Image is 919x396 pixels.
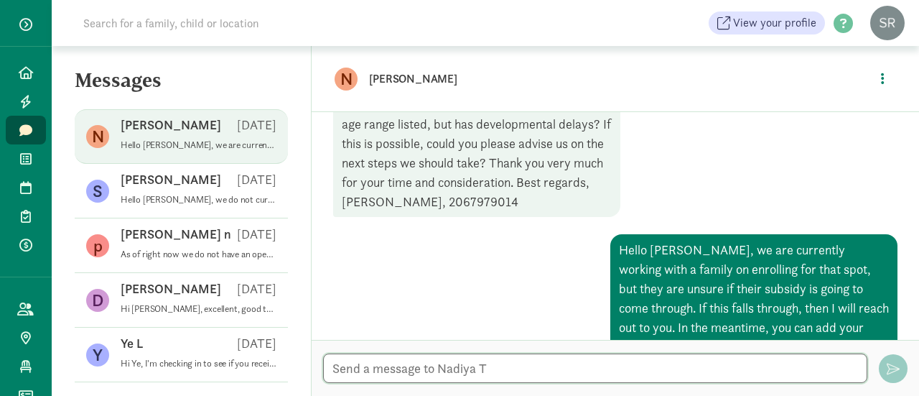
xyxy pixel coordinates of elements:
[86,180,109,203] figure: S
[369,69,821,89] p: [PERSON_NAME]
[121,280,221,298] p: [PERSON_NAME]
[121,116,221,134] p: [PERSON_NAME]
[237,116,276,134] p: [DATE]
[75,9,477,37] input: Search for a family, child or location
[237,280,276,298] p: [DATE]
[121,171,221,188] p: [PERSON_NAME]
[709,11,825,34] a: View your profile
[237,171,276,188] p: [DATE]
[121,194,276,206] p: Hello [PERSON_NAME], we do not currently have an opening in your baby's age range, but I will cer...
[86,234,109,257] figure: p
[121,249,276,260] p: As of right now we do not have an opening. I will be in touch if that changes.
[52,69,311,103] h5: Messages
[121,226,231,243] p: [PERSON_NAME] n
[121,303,276,315] p: Hi [PERSON_NAME], excellent, good to hear. Yeah I ended up applying after reading more of your po...
[86,344,109,367] figure: Y
[121,139,276,151] p: Hello [PERSON_NAME], we are currently working with a family on enrolling for that spot, but they ...
[335,68,358,91] figure: N
[121,335,143,352] p: Ye L
[86,125,109,148] figure: N
[847,327,919,396] iframe: Chat Widget
[86,289,109,312] figure: D
[733,14,816,32] span: View your profile
[610,234,897,382] div: Hello [PERSON_NAME], we are currently working with a family on enrolling for that spot, but they ...
[237,226,276,243] p: [DATE]
[121,358,276,369] p: Hi Ye, I'm checking in to see if you received my email regarding enrollment for [PERSON_NAME] at ...
[237,335,276,352] p: [DATE]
